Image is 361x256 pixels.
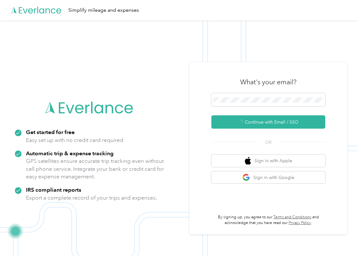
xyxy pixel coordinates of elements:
div: Simplify mileage and expenses [68,6,139,14]
strong: Get started for free [26,129,75,135]
a: Privacy Policy [289,221,311,225]
img: apple logo [245,157,251,165]
span: OR [257,139,279,146]
iframe: Everlance-gr Chat Button Frame [326,221,361,256]
h3: What's your email? [240,78,296,86]
p: Easy set up with no credit card required [26,136,123,144]
button: apple logoSign in with Apple [211,155,325,167]
img: google logo [242,174,250,182]
p: By signing up, you agree to our and acknowledge that you have read our . [211,214,325,226]
strong: Automatic trip & expense tracking [26,150,114,157]
p: GPS satellites ensure accurate trip tracking even without cell phone service. Integrate your bank... [26,157,164,181]
strong: IRS compliant reports [26,186,81,193]
button: google logoSign in with Google [211,171,325,184]
a: Terms and Conditions [273,215,311,220]
button: Continue with Email / SSO [211,115,325,129]
p: Export a complete record of your trips and expenses. [26,194,157,202]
